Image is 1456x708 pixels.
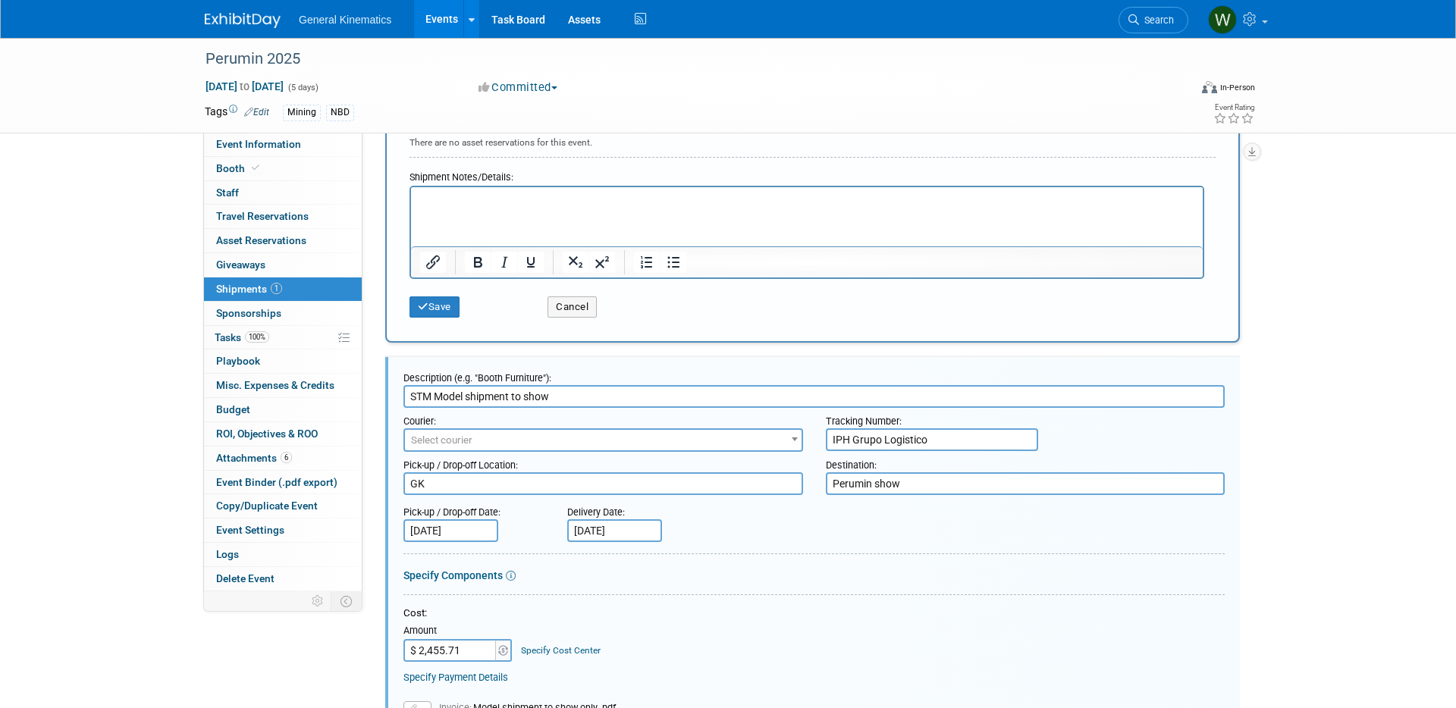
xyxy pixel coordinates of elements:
div: Shipment Notes/Details: [409,164,1204,186]
a: Playbook [204,349,362,373]
a: Specify Components [403,569,503,581]
span: Budget [216,403,250,415]
button: Insert/edit link [420,252,446,273]
span: Asset Reservations [216,234,306,246]
span: Booth [216,162,262,174]
span: (5 days) [287,83,318,92]
span: Staff [216,186,239,199]
span: Event Settings [216,524,284,536]
a: Edit [244,107,269,117]
button: Save [409,296,460,318]
span: Shipments [216,283,282,295]
button: Underline [518,252,544,273]
span: to [237,80,252,92]
button: Italic [491,252,517,273]
a: ROI, Objectives & ROO [204,422,362,446]
td: Tags [205,104,269,121]
span: 1 [271,283,282,294]
span: Misc. Expenses & Credits [216,379,334,391]
a: Delete Event [204,567,362,591]
div: Delivery Date: [567,499,755,519]
a: Tasks100% [204,326,362,349]
span: Copy/Duplicate Event [216,500,318,512]
a: Travel Reservations [204,205,362,228]
button: Bullet list [661,252,686,273]
span: Delete Event [216,572,275,584]
span: General Kinematics [299,14,391,26]
a: Staff [204,181,362,205]
div: Pick-up / Drop-off Date: [403,499,544,519]
a: Event Settings [204,518,362,542]
div: Perumin 2025 [200,45,1166,73]
span: Attachments [216,452,292,464]
span: Sponsorships [216,307,281,319]
td: Toggle Event Tabs [331,591,362,611]
textarea: GK [403,472,803,495]
span: 100% [245,331,269,343]
span: Giveaways [216,258,265,271]
a: Search [1119,7,1188,33]
button: Subscript [563,252,588,273]
a: Sponsorships [204,302,362,325]
span: Search [1139,14,1174,26]
span: 6 [281,452,292,463]
span: Playbook [216,355,260,367]
a: Misc. Expenses & Credits [204,374,362,397]
button: Superscript [589,252,615,273]
div: Amount [403,624,513,639]
span: Event Binder (.pdf export) [216,476,337,488]
div: Tracking Number: [826,408,1225,428]
span: Tasks [215,331,269,343]
a: Asset Reservations [204,229,362,252]
div: NBD [326,105,354,121]
span: [DATE] [DATE] [205,80,284,93]
a: Copy/Duplicate Event [204,494,362,518]
img: Format-Inperson.png [1202,81,1217,93]
i: Booth reservation complete [252,164,259,172]
a: Event Information [204,133,362,156]
div: Courier: [403,408,803,428]
span: ROI, Objectives & ROO [216,428,318,440]
div: Event Rating [1213,104,1254,111]
span: Logs [216,548,239,560]
span: Select courier [411,434,472,446]
a: Specify Cost Center [521,645,601,656]
div: Description (e.g. "Booth Furniture"): [403,365,1225,385]
a: Logs [204,543,362,566]
img: Whitney Swanson [1208,5,1237,34]
a: Attachments6 [204,446,362,470]
div: Pick-up / Drop-off Location: [403,452,803,472]
img: ExhibitDay [205,13,281,28]
a: Shipments1 [204,277,362,301]
a: Event Binder (.pdf export) [204,471,362,494]
iframe: Rich Text Area [411,187,1203,246]
a: Specify Payment Details [403,672,508,683]
button: Numbered list [634,252,660,273]
body: Rich Text Area. Press ALT-0 for help. [8,6,799,21]
td: Personalize Event Tab Strip [305,591,331,611]
div: Destination: [826,452,1225,472]
button: Bold [465,252,491,273]
textarea: Perumin show [826,472,1225,495]
div: Cost: [403,606,1225,621]
div: There are no asset reservations for this event. [409,133,1216,149]
div: Mining [283,105,321,121]
a: Giveaways [204,253,362,277]
div: Event Format [1099,79,1255,102]
button: Committed [473,80,563,96]
div: In-Person [1219,82,1255,93]
a: Booth [204,157,362,180]
span: Travel Reservations [216,210,309,222]
span: Event Information [216,138,301,150]
button: Cancel [548,296,597,318]
a: Budget [204,398,362,421]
